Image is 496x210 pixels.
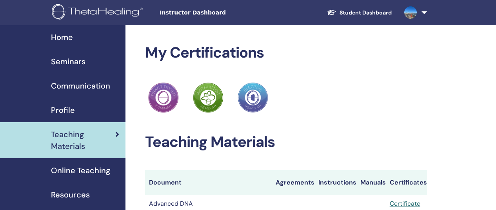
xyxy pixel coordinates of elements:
[145,133,427,151] h2: Teaching Materials
[238,82,268,113] img: Practitioner
[321,5,398,20] a: Student Dashboard
[52,4,145,22] img: logo.png
[390,199,420,208] a: Certificate
[386,170,427,195] th: Certificates
[193,82,223,113] img: Practitioner
[51,80,110,92] span: Communication
[404,6,417,19] img: default.jpg
[145,170,272,195] th: Document
[51,165,110,176] span: Online Teaching
[51,31,73,43] span: Home
[272,170,314,195] th: Agreements
[148,82,179,113] img: Practitioner
[51,129,115,152] span: Teaching Materials
[51,56,85,67] span: Seminars
[327,9,336,16] img: graduation-cap-white.svg
[160,9,277,17] span: Instructor Dashboard
[356,170,386,195] th: Manuals
[51,104,75,116] span: Profile
[145,44,427,62] h2: My Certifications
[51,189,90,201] span: Resources
[314,170,356,195] th: Instructions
